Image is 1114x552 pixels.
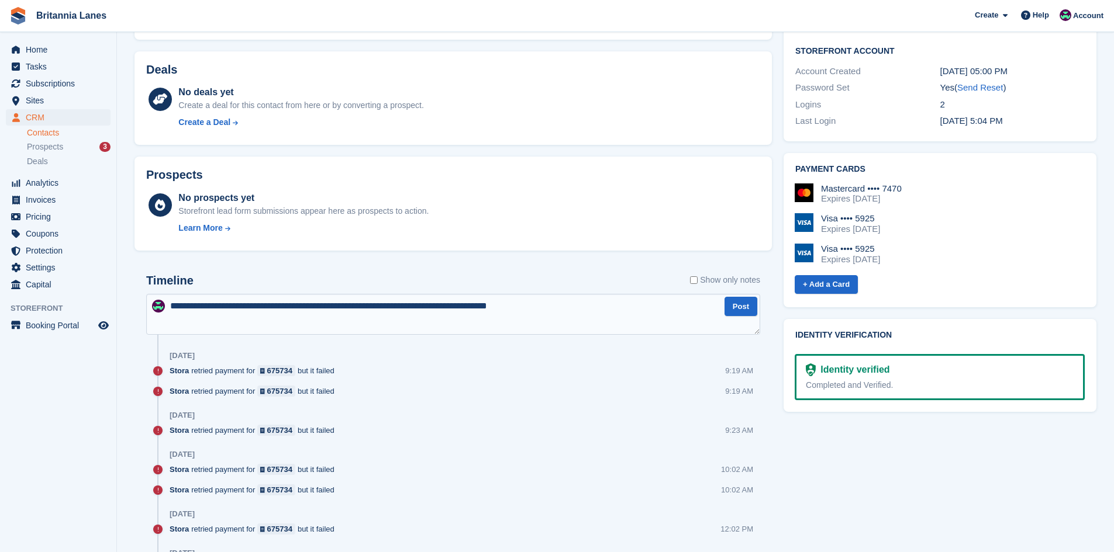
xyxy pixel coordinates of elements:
[821,183,902,194] div: Mastercard •••• 7470
[795,114,940,128] div: Last Login
[27,141,63,152] span: Prospects
[6,75,111,92] a: menu
[170,523,340,534] div: retried payment for but it failed
[795,165,1085,174] h2: Payment cards
[26,75,96,92] span: Subscriptions
[6,317,111,334] a: menu
[954,82,1006,92] span: ( )
[257,386,295,397] a: 675734
[690,274,698,286] input: Show only notes
[26,317,96,334] span: Booking Portal
[26,58,96,75] span: Tasks
[170,450,195,459] div: [DATE]
[6,92,111,109] a: menu
[26,225,96,242] span: Coupons
[32,6,111,25] a: Britannia Lanes
[267,523,292,534] div: 675734
[170,425,189,436] span: Stora
[152,300,165,313] img: Kirsty Miles
[1073,10,1103,22] span: Account
[690,274,760,286] label: Show only notes
[795,331,1085,340] h2: Identity verification
[806,379,1074,391] div: Completed and Verified.
[146,274,194,287] h2: Timeline
[725,386,753,397] div: 9:19 AM
[721,484,753,495] div: 10:02 AM
[6,259,111,276] a: menu
[9,7,27,25] img: stora-icon-8386f47178a22dfd0bd8f6a31ec36ba5ce8667c1dd55bd0f319d3a0aa187defe.svg
[795,44,1085,56] h2: Storefront Account
[795,244,813,262] img: Visa Logo
[795,275,858,294] a: + Add a Card
[178,116,230,129] div: Create a Deal
[6,192,111,208] a: menu
[178,205,429,217] div: Storefront lead form submissions appear here as prospects to action.
[957,82,1003,92] a: Send Reset
[267,425,292,436] div: 675734
[26,41,96,58] span: Home
[96,318,111,332] a: Preview store
[6,276,111,293] a: menu
[725,297,757,316] button: Post
[27,127,111,138] a: Contacts
[6,58,111,75] a: menu
[26,175,96,191] span: Analytics
[178,222,222,234] div: Learn More
[940,116,1003,126] time: 2025-03-14 17:04:10 UTC
[27,156,48,167] span: Deals
[257,464,295,475] a: 675734
[26,209,96,225] span: Pricing
[26,276,96,293] span: Capital
[940,65,1085,78] div: [DATE] 05:00 PM
[725,365,753,376] div: 9:19 AM
[267,386,292,397] div: 675734
[6,175,111,191] a: menu
[6,109,111,126] a: menu
[1033,9,1049,21] span: Help
[178,191,429,205] div: No prospects yet
[146,63,177,77] h2: Deals
[821,193,902,204] div: Expires [DATE]
[257,425,295,436] a: 675734
[257,484,295,495] a: 675734
[806,363,816,376] img: Identity Verification Ready
[975,9,998,21] span: Create
[178,85,423,99] div: No deals yet
[257,523,295,534] a: 675734
[27,155,111,168] a: Deals
[26,109,96,126] span: CRM
[267,365,292,376] div: 675734
[795,183,813,202] img: Mastercard Logo
[257,365,295,376] a: 675734
[725,425,753,436] div: 9:23 AM
[178,116,423,129] a: Create a Deal
[821,224,880,234] div: Expires [DATE]
[6,209,111,225] a: menu
[170,386,189,397] span: Stora
[795,65,940,78] div: Account Created
[795,81,940,95] div: Password Set
[6,242,111,259] a: menu
[170,386,340,397] div: retried payment for but it failed
[816,363,889,377] div: Identity verified
[821,213,880,224] div: Visa •••• 5925
[170,411,195,420] div: [DATE]
[6,225,111,242] a: menu
[170,425,340,436] div: retried payment for but it failed
[11,303,116,314] span: Storefront
[178,99,423,112] div: Create a deal for this contact from here or by converting a prospect.
[146,168,203,182] h2: Prospects
[26,242,96,259] span: Protection
[178,222,429,234] a: Learn More
[26,192,96,208] span: Invoices
[27,141,111,153] a: Prospects 3
[1060,9,1071,21] img: Kirsty Miles
[267,464,292,475] div: 675734
[721,464,753,475] div: 10:02 AM
[795,213,813,232] img: Visa Logo
[6,41,111,58] a: menu
[170,365,340,376] div: retried payment for but it failed
[170,523,189,534] span: Stora
[170,351,195,360] div: [DATE]
[795,98,940,112] div: Logins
